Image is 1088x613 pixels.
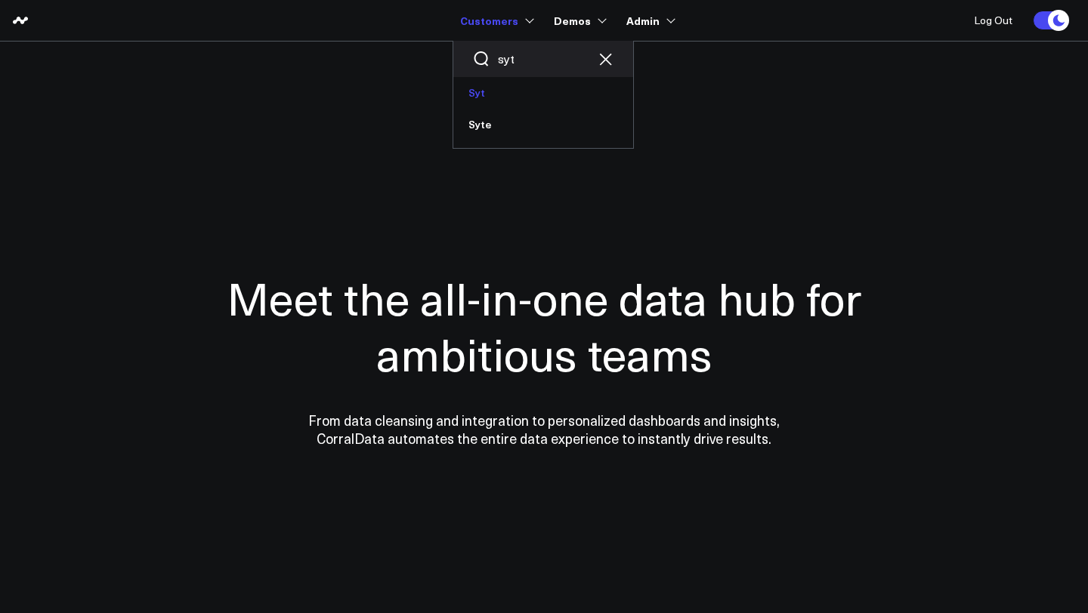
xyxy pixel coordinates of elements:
a: Syt [453,77,633,109]
p: From data cleansing and integration to personalized dashboards and insights, CorralData automates... [276,411,812,448]
a: Customers [460,7,531,34]
button: Clear search [596,50,614,68]
a: Admin [626,7,672,34]
a: Syte [453,109,633,140]
input: Search customers input [498,51,589,67]
a: Demos [554,7,604,34]
button: Search customers button [472,50,490,68]
h1: Meet the all-in-one data hub for ambitious teams [174,270,914,381]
